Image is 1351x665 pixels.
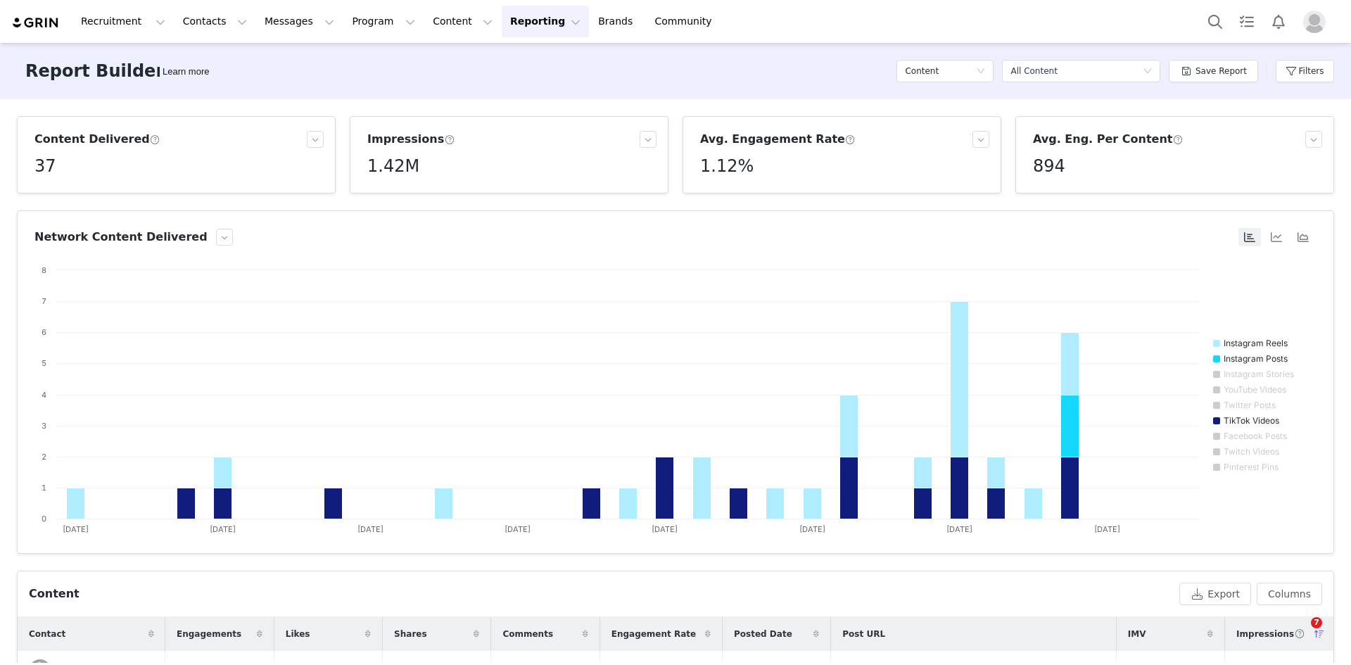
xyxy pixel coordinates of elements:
[1143,67,1152,77] i: icon: down
[1224,353,1288,364] text: Instagram Posts
[1257,583,1322,605] button: Columns
[367,153,419,179] h5: 1.42M
[394,628,426,640] span: Shares
[1295,11,1340,33] button: Profile
[1311,617,1322,628] span: 7
[1224,462,1279,472] text: Pinterest Pins
[11,16,61,30] img: grin logo
[1224,369,1294,379] text: Instagram Stories
[1200,6,1231,37] button: Search
[42,514,46,524] text: 0
[42,327,46,337] text: 6
[1276,60,1334,82] button: Filters
[611,628,696,640] span: Engagement Rate
[734,628,792,640] span: Posted Date
[175,6,255,37] button: Contacts
[1224,431,1287,441] text: Facebook Posts
[1224,415,1279,426] text: TikTok Videos
[700,131,856,148] h3: Avg. Engagement Rate
[1224,400,1276,410] text: Twitter Posts
[34,153,56,179] h5: 37
[842,628,885,640] span: Post URL
[700,153,754,179] h5: 1.12%
[1094,524,1120,534] text: [DATE]
[1224,446,1279,457] text: Twitch Videos
[42,421,46,431] text: 3
[42,390,46,400] text: 4
[905,61,939,82] h5: Content
[367,131,455,148] h3: Impressions
[1303,11,1326,33] img: placeholder-profile.jpg
[25,58,164,84] h3: Report Builder
[1236,628,1305,640] span: Impressions
[590,6,645,37] a: Brands
[1224,338,1288,348] text: Instagram Reels
[34,131,160,148] h3: Content Delivered
[357,524,383,534] text: [DATE]
[286,628,310,640] span: Likes
[42,358,46,368] text: 5
[42,265,46,275] text: 8
[946,524,972,534] text: [DATE]
[424,6,501,37] button: Content
[72,6,174,37] button: Recruitment
[1169,60,1258,82] button: Save Report
[502,628,553,640] span: Comments
[1033,153,1065,179] h5: 894
[1033,131,1183,148] h3: Avg. Eng. Per Content
[505,524,531,534] text: [DATE]
[652,524,678,534] text: [DATE]
[42,296,46,306] text: 7
[1179,583,1251,605] button: Export
[63,524,89,534] text: [DATE]
[210,524,236,534] text: [DATE]
[42,452,46,462] text: 2
[29,585,80,602] div: Content
[1231,6,1262,37] a: Tasks
[1128,628,1146,640] span: IMV
[256,6,343,37] button: Messages
[799,524,825,534] text: [DATE]
[34,229,208,246] h3: Network Content Delivered
[1282,617,1316,651] iframe: Intercom live chat
[177,628,241,640] span: Engagements
[1010,61,1057,82] div: All Content
[647,6,727,37] a: Community
[502,6,589,37] button: Reporting
[160,65,212,79] div: Tooltip anchor
[42,483,46,493] text: 1
[1263,6,1294,37] button: Notifications
[977,67,985,77] i: icon: down
[29,628,65,640] span: Contact
[343,6,424,37] button: Program
[1224,384,1286,395] text: YouTube Videos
